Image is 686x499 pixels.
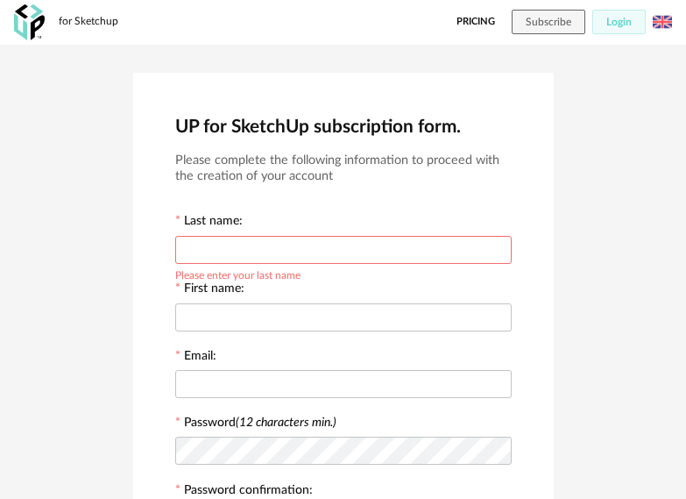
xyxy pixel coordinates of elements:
[175,267,301,281] div: Please enter your last name
[59,15,118,29] div: for Sketchup
[175,215,243,231] label: Last name:
[14,4,45,40] img: OXP
[184,417,336,429] label: Password
[592,10,646,34] button: Login
[606,17,632,27] span: Login
[456,10,495,34] a: Pricing
[236,417,336,429] i: (12 characters min.)
[512,10,585,34] button: Subscribe
[175,282,244,298] label: First name:
[175,153,512,185] h3: Please complete the following information to proceed with the creation of your account
[175,115,512,139] h2: UP for SketchUp subscription form.
[653,12,672,32] img: us
[175,350,216,366] label: Email:
[526,17,571,27] span: Subscribe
